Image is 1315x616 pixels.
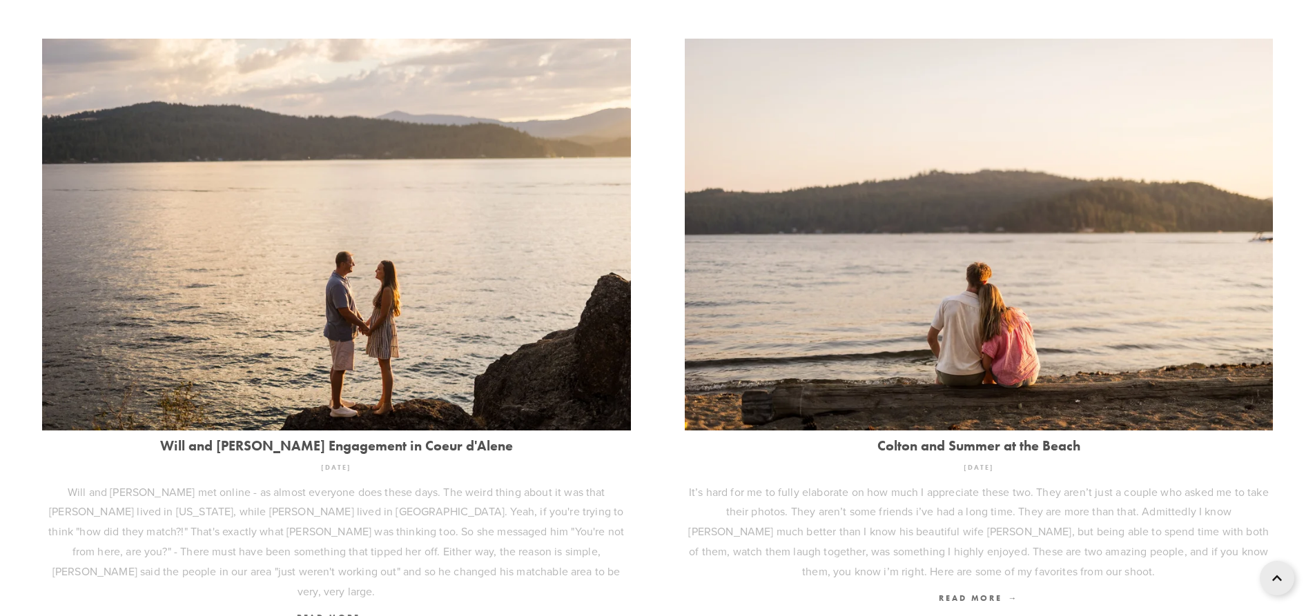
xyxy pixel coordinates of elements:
p: It’s hard for me to fully elaborate on how much I appreciate these two. They aren’t just a couple... [685,482,1274,582]
a: Will and [PERSON_NAME] Engagement in Coeur d'Alene [42,438,631,453]
a: Colton and Summer at the Beach [685,438,1274,453]
img: Will and Jordan's Engagement in Coeur d'Alene [42,38,631,430]
p: Will and [PERSON_NAME] met online - as almost everyone does these days. The weird thing about it ... [42,482,631,602]
a: Read More [685,588,1274,608]
time: [DATE] [321,458,351,477]
span: Read More [939,593,1018,603]
img: Colton and Summer at the Beach [685,38,1274,430]
time: [DATE] [964,458,994,477]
